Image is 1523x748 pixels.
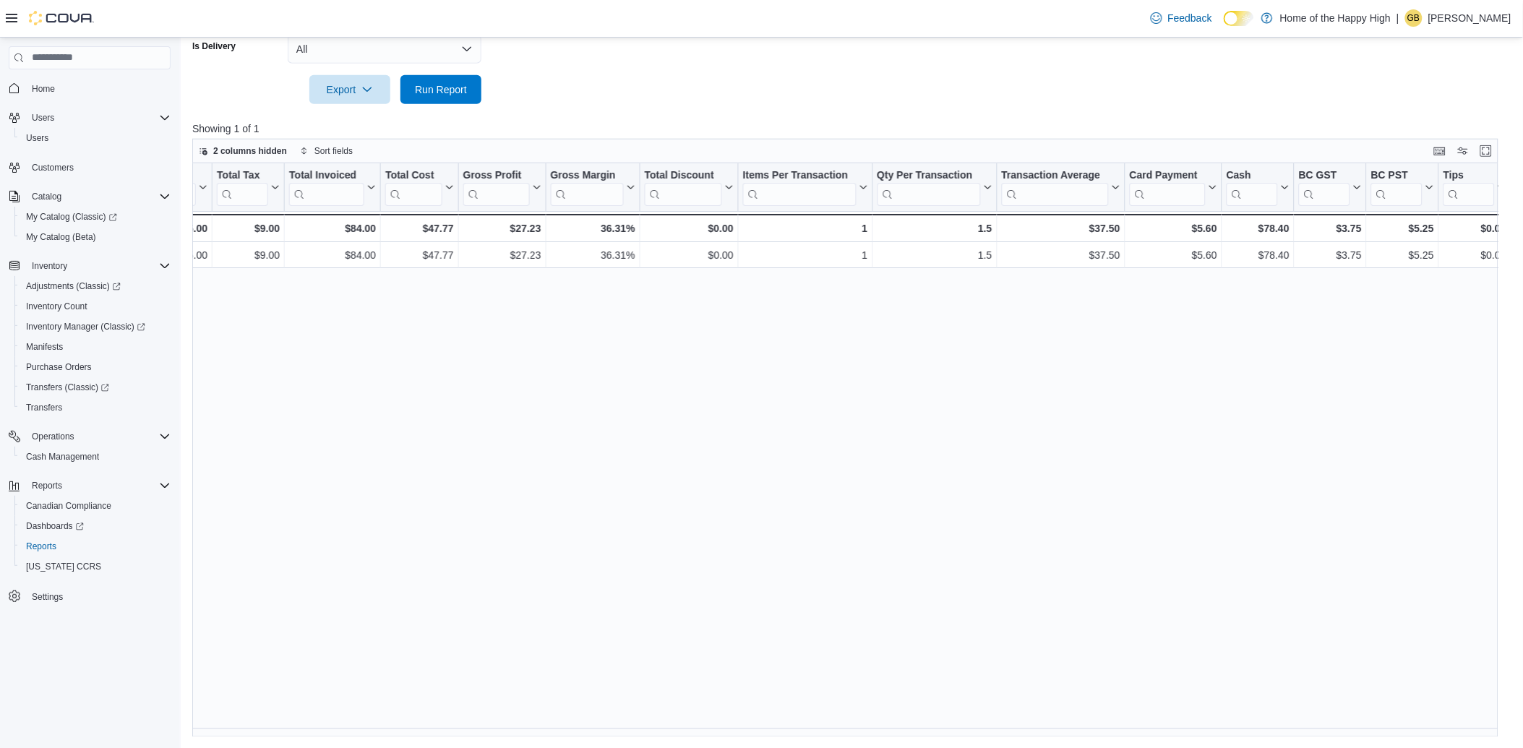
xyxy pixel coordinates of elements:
span: My Catalog (Beta) [20,228,171,246]
a: Transfers (Classic) [14,377,176,397]
button: Inventory Count [14,296,176,317]
span: Feedback [1168,11,1212,25]
span: My Catalog (Classic) [20,208,171,225]
span: Transfers (Classic) [26,382,109,393]
div: Gross Profit [463,168,530,205]
span: Canadian Compliance [26,500,111,512]
a: Inventory Manager (Classic) [14,317,176,337]
a: My Catalog (Classic) [14,207,176,227]
button: Items Per Transaction [743,168,868,205]
button: Run Report [400,75,481,104]
div: Giovanna Barros [1405,9,1423,27]
div: $37.50 [1002,220,1120,237]
div: Gross Margin [551,168,624,205]
button: Total Invoiced [289,168,376,205]
div: Tips [1443,168,1495,182]
div: 1 [743,246,868,264]
a: Adjustments (Classic) [20,278,126,295]
span: Inventory Count [26,301,87,312]
span: Users [26,132,48,144]
button: Tips [1443,168,1506,205]
div: $5.25 [1371,220,1434,237]
span: Customers [26,158,171,176]
div: Total Cost [385,168,442,182]
span: Customers [32,162,74,173]
span: Cash Management [26,451,99,463]
span: Settings [32,591,63,603]
div: 1.5 [878,220,992,237]
a: Users [20,129,54,147]
div: $84.00 [289,220,376,237]
span: Reports [26,477,171,494]
span: Run Report [415,82,467,97]
a: Settings [26,588,69,606]
div: $5.25 [1371,246,1434,264]
nav: Complex example [9,72,171,645]
a: Inventory Manager (Classic) [20,318,151,335]
div: $0.00 [1443,220,1506,237]
div: Card Payment [1130,168,1206,205]
span: Operations [32,431,74,442]
button: Export [309,75,390,104]
button: Inventory [3,256,176,276]
div: $37.50 [1002,246,1120,264]
div: BC GST [1299,168,1350,182]
div: Total Discount [645,168,722,182]
div: Total Invoiced [289,168,364,205]
button: Catalog [26,188,67,205]
a: Canadian Compliance [20,497,117,515]
a: [US_STATE] CCRS [20,558,107,575]
span: Home [32,83,55,95]
div: Total Invoiced [289,168,364,182]
span: Inventory [32,260,67,272]
button: Operations [3,426,176,447]
span: Users [20,129,171,147]
div: Items Per Transaction [743,168,857,182]
span: Users [26,109,171,126]
button: Display options [1454,142,1472,160]
button: Card Payment [1130,168,1217,205]
a: Manifests [20,338,69,356]
p: Home of the Happy High [1280,9,1391,27]
div: $84.00 [289,246,376,264]
img: Cova [29,11,94,25]
button: Keyboard shortcuts [1431,142,1449,160]
div: $78.40 [1227,246,1290,264]
div: $3.75 [1299,220,1362,237]
div: Total Tax [217,168,268,182]
button: Canadian Compliance [14,496,176,516]
button: Gross Profit [463,168,541,205]
button: Reports [26,477,68,494]
div: 1.5 [878,246,992,264]
div: $0.00 [645,220,734,237]
div: $0.00 [645,246,734,264]
span: Purchase Orders [20,358,171,376]
span: Dashboards [20,517,171,535]
span: 2 columns hidden [213,145,287,157]
div: Transaction Average [1002,168,1109,205]
button: Enter fullscreen [1477,142,1495,160]
a: Purchase Orders [20,358,98,376]
span: Dashboards [26,520,84,532]
button: Reports [3,476,176,496]
a: Transfers [20,399,68,416]
div: 36.31% [551,220,635,237]
span: Catalog [26,188,171,205]
a: Inventory Count [20,298,93,315]
button: BC PST [1371,168,1434,205]
span: Inventory Count [20,298,171,315]
span: Washington CCRS [20,558,171,575]
div: Items Per Transaction [743,168,857,205]
span: My Catalog (Classic) [26,211,117,223]
button: Settings [3,585,176,606]
button: Total Discount [645,168,734,205]
span: Inventory Manager (Classic) [20,318,171,335]
button: All [288,35,481,64]
a: Adjustments (Classic) [14,276,176,296]
div: Cash [1227,168,1278,205]
span: Purchase Orders [26,361,92,373]
span: Manifests [20,338,171,356]
input: Dark Mode [1224,11,1254,26]
button: My Catalog (Beta) [14,227,176,247]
